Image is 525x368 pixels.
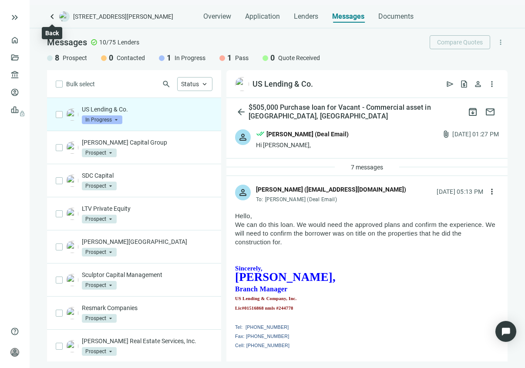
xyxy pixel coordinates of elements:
[66,307,78,319] img: 91f33e9e-6b55-4b8c-b049-44fb8d341113
[270,53,275,63] span: 0
[236,107,246,117] span: arrow_back
[256,196,406,203] div: To:
[47,11,57,22] a: keyboard_arrow_left
[238,132,248,142] span: person
[332,12,364,20] span: Messages
[201,80,209,88] span: keyboard_arrow_up
[481,103,499,121] button: mail
[256,141,349,149] div: Hi [PERSON_NAME],
[471,77,485,91] button: person
[66,175,78,187] img: e41d48f9-5951-42ae-b99b-397dc9020e17
[235,54,249,62] span: Pass
[162,80,171,88] span: search
[497,38,505,46] span: more_vert
[443,77,457,91] button: send
[82,171,212,180] p: SDC Capital
[446,80,454,88] span: send
[485,77,499,91] button: more_vert
[66,340,78,352] img: 228a327d-ac2d-4086-b32e-0964fc2be75c
[66,79,95,89] span: Bulk select
[442,130,451,138] span: attach_file
[265,196,337,203] span: [PERSON_NAME] (Deal Email)
[82,105,212,114] p: US Lending & Co.
[457,77,471,91] button: request_quote
[452,129,499,139] div: [DATE] 01:27 PM
[294,12,318,21] span: Lenders
[82,182,117,190] span: Prospect
[175,54,205,62] span: In Progress
[235,103,247,121] button: arrow_back
[59,11,70,22] img: deal-logo
[10,12,20,23] button: keyboard_double_arrow_right
[63,54,87,62] span: Prospect
[203,12,231,21] span: Overview
[278,54,320,62] span: Quote Received
[256,129,265,141] span: done_all
[245,12,280,21] span: Application
[82,270,212,279] p: Sculptor Capital Management
[66,108,78,121] img: b029d41e-2e0a-49ff-b4fb-9aed8a5b26ce
[45,29,59,37] div: Back
[247,103,464,121] div: $505,000 Purchase loan for Vacant - Commercial asset in [GEOGRAPHIC_DATA], [GEOGRAPHIC_DATA]
[82,204,212,213] p: LTV Private Equity
[474,80,482,88] span: person
[82,215,117,223] span: Prospect
[10,327,19,336] span: help
[252,79,313,89] div: US Lending & Co.
[343,160,390,174] button: 7 messages
[167,53,171,63] span: 1
[82,314,117,323] span: Prospect
[82,304,212,312] p: Resmark Companies
[82,347,117,356] span: Prospect
[82,237,212,246] p: [PERSON_NAME][GEOGRAPHIC_DATA]
[82,337,212,345] p: [PERSON_NAME] Real Estate Services, Inc.
[464,103,481,121] button: archive
[235,77,249,91] img: b029d41e-2e0a-49ff-b4fb-9aed8a5b26ce
[73,12,173,21] span: [STREET_ADDRESS][PERSON_NAME]
[91,39,98,46] span: check_circle
[256,185,406,194] div: [PERSON_NAME] ([EMAIL_ADDRESS][DOMAIN_NAME])
[378,12,414,21] span: Documents
[66,142,78,154] img: fa057042-5c32-4372-beb9-709f7eabc3a9
[488,187,496,196] span: more_vert
[227,53,232,63] span: 1
[494,35,508,49] button: more_vert
[468,107,478,117] span: archive
[66,274,78,286] img: 86aa2990-6ff6-4c02-aa26-98a0b034fa7c
[66,208,78,220] img: 38daa66e-e55f-41c5-90ff-d2261c8301c9
[10,348,19,357] span: person
[485,107,495,117] span: mail
[82,138,212,147] p: [PERSON_NAME] Capital Group
[495,321,516,342] div: Open Intercom Messenger
[55,53,59,63] span: 8
[99,38,116,47] span: 10/75
[82,281,117,290] span: Prospect
[485,185,499,199] button: more_vert
[437,187,483,196] div: [DATE] 05:13 PM
[66,241,78,253] img: 8f9cbaa9-4a58-45b8-b8ff-597d37050746
[460,80,468,88] span: request_quote
[117,54,145,62] span: Contacted
[118,38,139,47] span: Lenders
[181,81,199,88] span: Status
[82,149,117,157] span: Prospect
[430,35,490,49] button: Compare Quotes
[82,115,122,124] span: In Progress
[238,187,248,198] span: person
[82,248,117,257] span: Prospect
[351,164,383,171] span: 7 messages
[488,80,496,88] span: more_vert
[47,37,87,47] span: Messages
[266,129,349,139] div: [PERSON_NAME] (Deal Email)
[109,53,113,63] span: 0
